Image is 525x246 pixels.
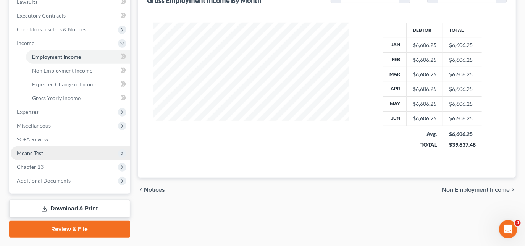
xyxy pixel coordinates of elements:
[9,221,130,238] a: Review & File
[26,91,130,105] a: Gross Yearly Income
[413,115,436,122] div: $6,606.25
[17,150,43,156] span: Means Test
[11,133,130,146] a: SOFA Review
[17,40,34,46] span: Income
[413,141,437,149] div: TOTAL
[413,71,436,78] div: $6,606.25
[383,111,407,126] th: Jun
[443,52,482,67] td: $6,606.25
[138,187,165,193] button: chevron_left Notices
[449,141,476,149] div: $39,637.48
[383,67,407,82] th: Mar
[138,187,144,193] i: chevron_left
[443,97,482,111] td: $6,606.25
[383,52,407,67] th: Feb
[383,38,407,52] th: Jan
[17,12,66,19] span: Executory Contracts
[383,82,407,96] th: Apr
[32,67,92,74] span: Non Employment Income
[26,50,130,64] a: Employment Income
[443,38,482,52] td: $6,606.25
[449,130,476,138] div: $6,606.25
[26,64,130,78] a: Non Employment Income
[442,187,510,193] span: Non Employment Income
[32,81,97,87] span: Expected Change in Income
[413,130,437,138] div: Avg.
[510,187,516,193] i: chevron_right
[442,187,516,193] button: Non Employment Income chevron_right
[443,23,482,38] th: Total
[17,136,48,142] span: SOFA Review
[515,220,521,226] span: 4
[413,56,436,64] div: $6,606.25
[407,23,443,38] th: Debtor
[11,9,130,23] a: Executory Contracts
[413,85,436,93] div: $6,606.25
[17,122,51,129] span: Miscellaneous
[413,41,436,49] div: $6,606.25
[144,187,165,193] span: Notices
[443,111,482,126] td: $6,606.25
[499,220,517,238] iframe: Intercom live chat
[32,53,81,60] span: Employment Income
[32,95,81,101] span: Gross Yearly Income
[17,163,44,170] span: Chapter 13
[443,67,482,82] td: $6,606.25
[17,177,71,184] span: Additional Documents
[17,108,39,115] span: Expenses
[383,97,407,111] th: May
[443,82,482,96] td: $6,606.25
[17,26,86,32] span: Codebtors Insiders & Notices
[26,78,130,91] a: Expected Change in Income
[9,200,130,218] a: Download & Print
[413,100,436,108] div: $6,606.25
